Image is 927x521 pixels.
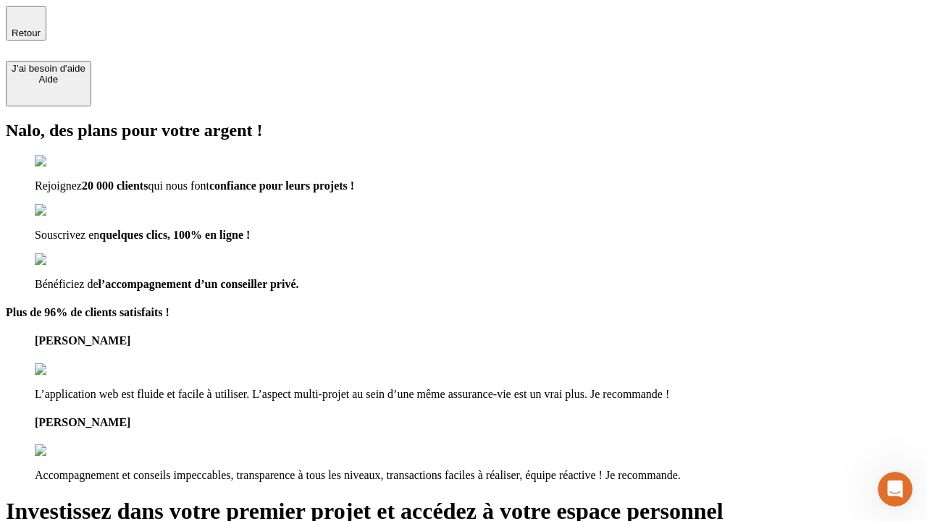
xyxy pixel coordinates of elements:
span: qui nous font [148,179,209,192]
div: J’ai besoin d'aide [12,63,85,74]
div: Aide [12,74,85,85]
button: Retour [6,6,46,41]
span: Rejoignez [35,179,82,192]
button: J’ai besoin d'aideAide [6,61,91,106]
img: reviews stars [35,444,106,457]
iframe: Intercom live chat [878,472,913,507]
span: l’accompagnement d’un conseiller privé. [98,278,299,290]
span: quelques clics, 100% en ligne ! [99,229,250,241]
span: Souscrivez en [35,229,99,241]
span: confiance pour leurs projets ! [209,179,354,192]
h4: [PERSON_NAME] [35,334,921,347]
img: checkmark [35,204,97,217]
span: Retour [12,27,41,38]
span: Bénéficiez de [35,278,98,290]
h4: [PERSON_NAME] [35,416,921,429]
h4: Plus de 96% de clients satisfaits ! [6,306,921,319]
img: reviews stars [35,363,106,376]
img: checkmark [35,155,97,168]
img: checkmark [35,253,97,266]
p: L’application web est fluide et facile à utiliser. L’aspect multi-projet au sein d’une même assur... [35,388,921,401]
p: Accompagnement et conseils impeccables, transparence à tous les niveaux, transactions faciles à r... [35,469,921,482]
span: 20 000 clients [82,179,148,192]
h2: Nalo, des plans pour votre argent ! [6,121,921,140]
